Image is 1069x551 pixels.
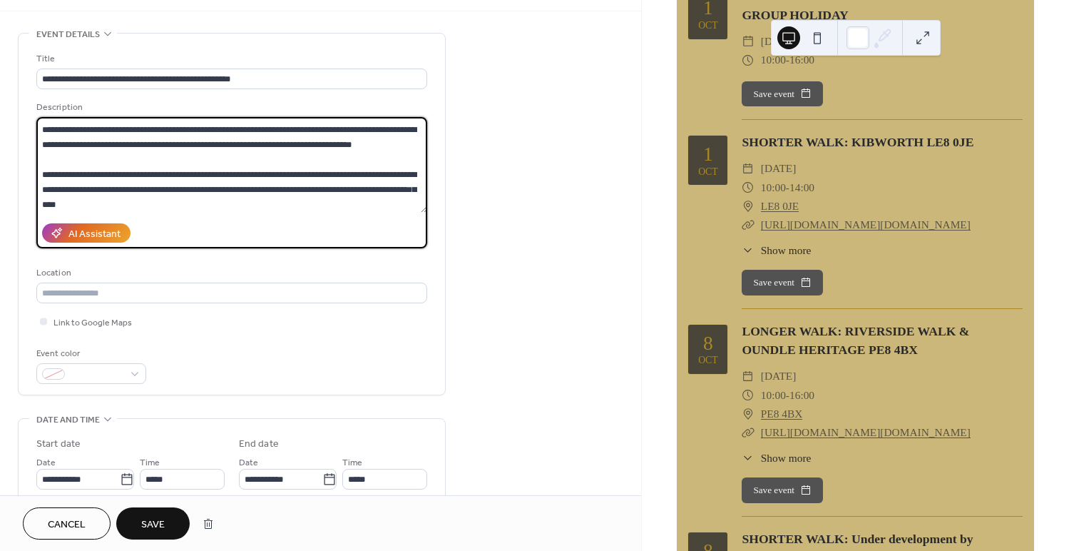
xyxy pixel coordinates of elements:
[742,423,755,442] div: ​
[36,266,424,280] div: Location
[36,413,100,428] span: Date and time
[36,455,56,470] span: Date
[698,167,718,177] div: Oct
[742,242,755,258] div: ​
[703,333,713,353] div: 8
[36,346,143,361] div: Event color
[68,227,121,242] div: AI Assistant
[141,517,165,532] span: Save
[116,507,190,540] button: Save
[761,242,812,258] span: Show more
[742,324,969,357] a: LONGER WALK: RIVERSIDE WALK & OUNDLE HERITAGE PE8 4BX
[36,27,100,42] span: Event details
[761,218,971,231] a: [URL][DOMAIN_NAME][DOMAIN_NAME]
[761,178,786,197] span: 10:00
[761,51,786,69] span: 10:00
[742,450,811,466] button: ​Show more
[36,51,424,66] div: Title
[48,517,86,532] span: Cancel
[786,178,789,197] span: -
[742,135,973,149] a: SHORTER WALK: KIBWORTH LE8 0JE
[36,100,424,115] div: Description
[742,32,755,51] div: ​
[239,455,258,470] span: Date
[42,223,131,243] button: AI Assistant
[761,450,812,466] span: Show more
[742,216,755,234] div: ​
[742,51,755,69] div: ​
[786,51,789,69] span: -
[53,315,132,330] span: Link to Google Maps
[742,367,755,385] div: ​
[742,450,755,466] div: ​
[761,32,797,51] span: [DATE]
[742,242,811,258] button: ​Show more
[761,197,799,216] a: LE8 0JE
[742,477,823,503] button: Save event
[342,455,362,470] span: Time
[36,437,81,452] div: Start date
[742,81,823,107] button: Save event
[698,355,718,365] div: Oct
[23,507,111,540] button: Cancel
[761,426,971,438] a: [URL][DOMAIN_NAME][DOMAIN_NAME]
[742,197,755,216] div: ​
[742,386,755,405] div: ​
[703,144,713,164] div: 1
[698,21,718,31] div: Oct
[761,367,797,385] span: [DATE]
[742,270,823,295] button: Save event
[742,405,755,423] div: ​
[761,386,786,405] span: 10:00
[786,386,789,405] span: -
[761,405,803,423] a: PE8 4BX
[742,159,755,178] div: ​
[789,178,814,197] span: 14:00
[789,386,814,405] span: 16:00
[239,437,279,452] div: End date
[789,51,814,69] span: 16:00
[761,159,797,178] span: [DATE]
[742,178,755,197] div: ​
[140,455,160,470] span: Time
